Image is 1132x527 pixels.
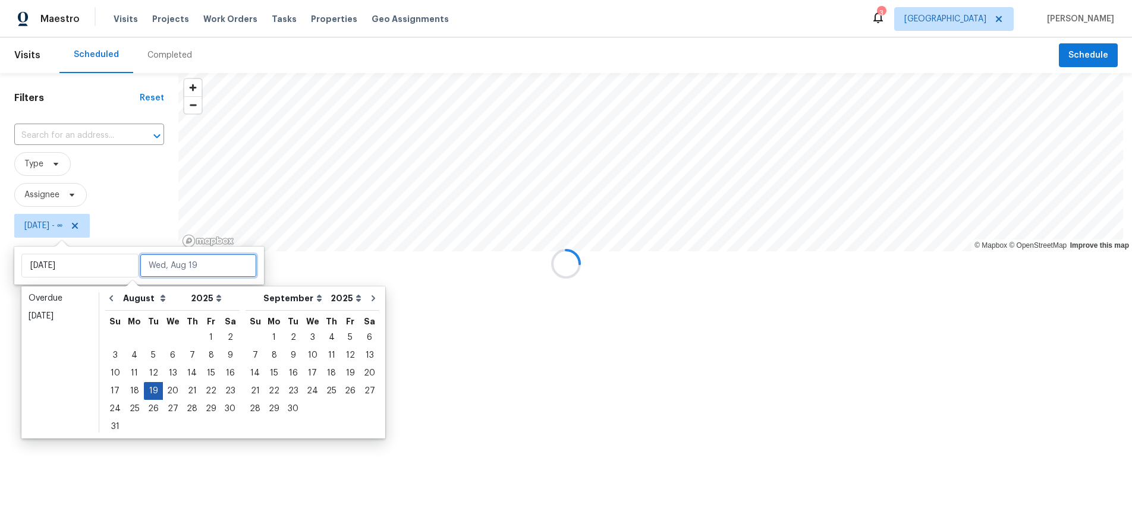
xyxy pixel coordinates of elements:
[284,347,303,364] div: 9
[303,364,322,382] div: Wed Sep 17 2025
[202,346,221,364] div: Fri Aug 08 2025
[221,400,240,418] div: Sat Aug 30 2025
[202,329,221,346] div: Fri Aug 01 2025
[163,383,183,399] div: 20
[288,317,298,326] abbr: Tuesday
[184,97,202,113] span: Zoom out
[202,383,221,399] div: 22
[21,254,139,277] input: Start date
[284,382,303,400] div: Tue Sep 23 2025
[105,400,125,417] div: 24
[284,400,303,418] div: Tue Sep 30 2025
[360,364,379,382] div: Sat Sep 20 2025
[246,400,265,417] div: 28
[360,347,379,364] div: 13
[322,383,341,399] div: 25
[250,317,261,326] abbr: Sunday
[144,382,163,400] div: Tue Aug 19 2025
[341,382,360,400] div: Fri Sep 26 2025
[29,292,92,304] div: Overdue
[284,346,303,364] div: Tue Sep 09 2025
[125,347,144,364] div: 4
[207,317,215,326] abbr: Friday
[284,329,303,346] div: 2
[303,329,322,346] div: Wed Sep 03 2025
[322,329,341,346] div: 4
[303,346,322,364] div: Wed Sep 10 2025
[144,346,163,364] div: Tue Aug 05 2025
[306,317,319,326] abbr: Wednesday
[341,329,360,346] div: Fri Sep 05 2025
[877,7,885,19] div: 3
[974,241,1007,250] a: Mapbox
[163,400,183,418] div: Wed Aug 27 2025
[284,365,303,381] div: 16
[105,418,125,435] div: 31
[322,347,341,364] div: 11
[182,234,234,248] a: Mapbox homepage
[29,310,92,322] div: [DATE]
[322,346,341,364] div: Thu Sep 11 2025
[246,383,265,399] div: 21
[183,346,202,364] div: Thu Aug 07 2025
[360,382,379,400] div: Sat Sep 27 2025
[221,400,240,417] div: 30
[183,400,202,418] div: Thu Aug 28 2025
[260,289,328,307] select: Month
[125,365,144,381] div: 11
[128,317,141,326] abbr: Monday
[202,400,221,417] div: 29
[144,347,163,364] div: 5
[221,382,240,400] div: Sat Aug 23 2025
[120,289,188,307] select: Month
[221,365,240,381] div: 16
[322,382,341,400] div: Thu Sep 25 2025
[125,383,144,399] div: 18
[125,400,144,418] div: Mon Aug 25 2025
[364,317,375,326] abbr: Saturday
[360,383,379,399] div: 27
[246,400,265,418] div: Sun Sep 28 2025
[202,365,221,381] div: 15
[125,346,144,364] div: Mon Aug 04 2025
[24,289,96,432] ul: Date picker shortcuts
[265,400,284,417] div: 29
[265,400,284,418] div: Mon Sep 29 2025
[364,286,382,310] button: Go to next month
[221,329,240,346] div: Sat Aug 02 2025
[303,347,322,364] div: 10
[144,365,163,381] div: 12
[183,365,202,381] div: 14
[125,382,144,400] div: Mon Aug 18 2025
[144,383,163,399] div: 19
[140,254,257,277] input: Wed, Aug 19
[163,364,183,382] div: Wed Aug 13 2025
[1009,241,1067,250] a: OpenStreetMap
[341,365,360,381] div: 19
[166,317,180,326] abbr: Wednesday
[163,347,183,364] div: 6
[284,383,303,399] div: 23
[360,329,379,346] div: 6
[265,347,284,364] div: 8
[246,346,265,364] div: Sun Sep 07 2025
[360,329,379,346] div: Sat Sep 06 2025
[341,329,360,346] div: 5
[105,347,125,364] div: 3
[202,329,221,346] div: 1
[225,317,236,326] abbr: Saturday
[105,418,125,436] div: Sun Aug 31 2025
[265,383,284,399] div: 22
[246,347,265,364] div: 7
[105,400,125,418] div: Sun Aug 24 2025
[105,383,125,399] div: 17
[184,96,202,113] button: Zoom out
[246,365,265,381] div: 14
[125,364,144,382] div: Mon Aug 11 2025
[105,382,125,400] div: Sun Aug 17 2025
[268,317,281,326] abbr: Monday
[183,347,202,364] div: 7
[144,400,163,418] div: Tue Aug 26 2025
[221,346,240,364] div: Sat Aug 09 2025
[105,365,125,381] div: 10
